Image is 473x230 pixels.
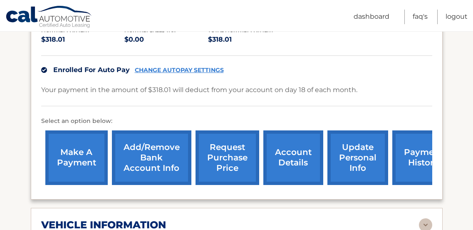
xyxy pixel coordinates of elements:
a: FAQ's [413,10,428,24]
a: make a payment [45,130,108,185]
p: $318.01 [208,34,292,45]
a: account details [263,130,323,185]
a: Cal Automotive [5,5,93,30]
p: $0.00 [124,34,208,45]
img: check.svg [41,67,47,73]
p: $318.01 [41,34,125,45]
a: update personal info [327,130,388,185]
a: payment history [392,130,455,185]
a: Logout [446,10,468,24]
a: CHANGE AUTOPAY SETTINGS [135,67,224,74]
p: Select an option below: [41,116,432,126]
a: request purchase price [196,130,259,185]
a: Add/Remove bank account info [112,130,191,185]
span: Enrolled For Auto Pay [53,66,130,74]
p: Your payment in the amount of $318.01 will deduct from your account on day 18 of each month. [41,84,357,96]
a: Dashboard [354,10,389,24]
